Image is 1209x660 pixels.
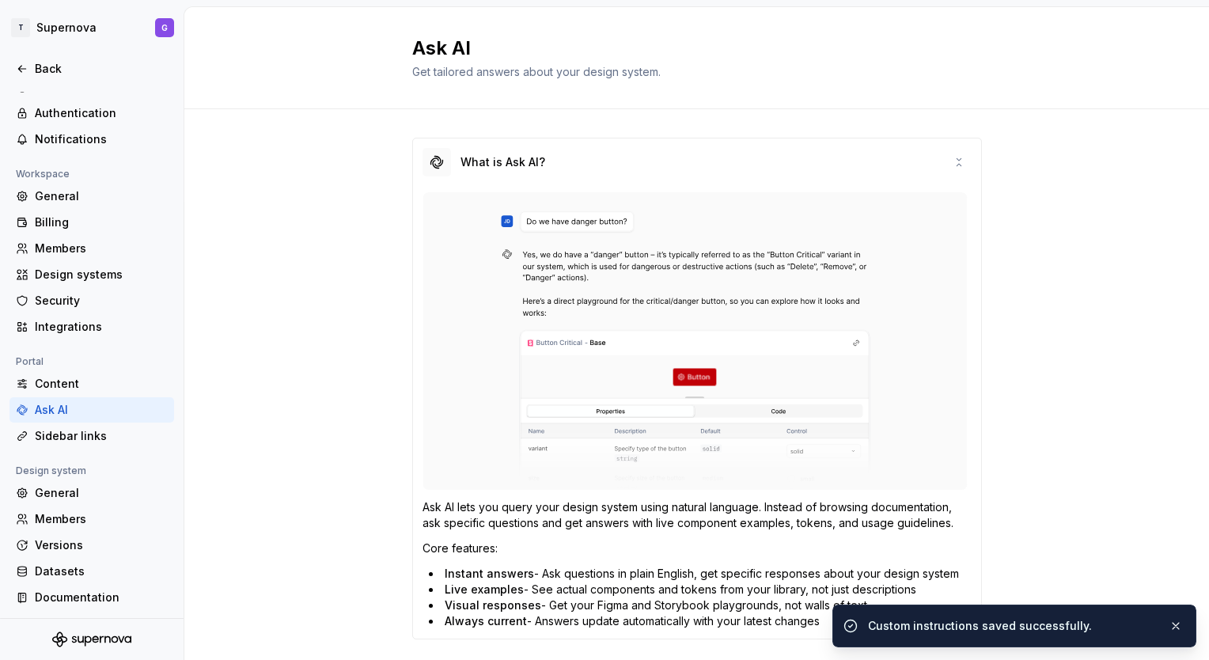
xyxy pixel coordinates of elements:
[9,56,174,82] a: Back
[9,559,174,584] a: Datasets
[9,288,174,313] a: Security
[9,127,174,152] a: Notifications
[9,314,174,339] a: Integrations
[9,397,174,423] a: Ask AI
[9,262,174,287] a: Design systems
[9,210,174,235] a: Billing
[868,618,1156,634] div: Custom instructions saved successfully.
[445,567,534,580] span: Instant answers
[35,402,168,418] div: Ask AI
[423,499,972,531] p: Ask AI lets you query your design system using natural language. Instead of browsing documentatio...
[429,597,972,613] li: - Get your Figma and Storybook playgrounds, not walls of text
[9,506,174,532] a: Members
[9,423,174,449] a: Sidebar links
[36,20,97,36] div: Supernova
[445,582,524,596] span: Live examples
[35,131,168,147] div: Notifications
[445,614,527,628] span: Always current
[35,590,168,605] div: Documentation
[35,319,168,335] div: Integrations
[412,36,963,61] h2: Ask AI
[460,154,545,170] div: What is Ask AI?
[423,541,972,556] p: Core features:
[412,65,661,78] span: Get tailored answers about your design system.
[35,485,168,501] div: General
[9,165,76,184] div: Workspace
[9,371,174,396] a: Content
[35,511,168,527] div: Members
[9,101,174,126] a: Authentication
[11,18,30,37] div: T
[35,61,168,77] div: Back
[35,267,168,283] div: Design systems
[9,585,174,610] a: Documentation
[35,293,168,309] div: Security
[35,188,168,204] div: General
[52,632,131,647] svg: Supernova Logo
[9,480,174,506] a: General
[9,533,174,558] a: Versions
[35,214,168,230] div: Billing
[35,428,168,444] div: Sidebar links
[35,537,168,553] div: Versions
[9,461,93,480] div: Design system
[429,566,972,582] li: - Ask questions in plain English, get specific responses about your design system
[429,613,972,629] li: - Answers update automatically with your latest changes
[429,582,972,597] li: - See actual components and tokens from your library, not just descriptions
[9,352,50,371] div: Portal
[35,105,168,121] div: Authentication
[35,563,168,579] div: Datasets
[161,21,168,34] div: G
[3,10,180,45] button: TSupernovaG
[35,241,168,256] div: Members
[9,236,174,261] a: Members
[445,598,541,612] span: Visual responses
[35,376,168,392] div: Content
[9,184,174,209] a: General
